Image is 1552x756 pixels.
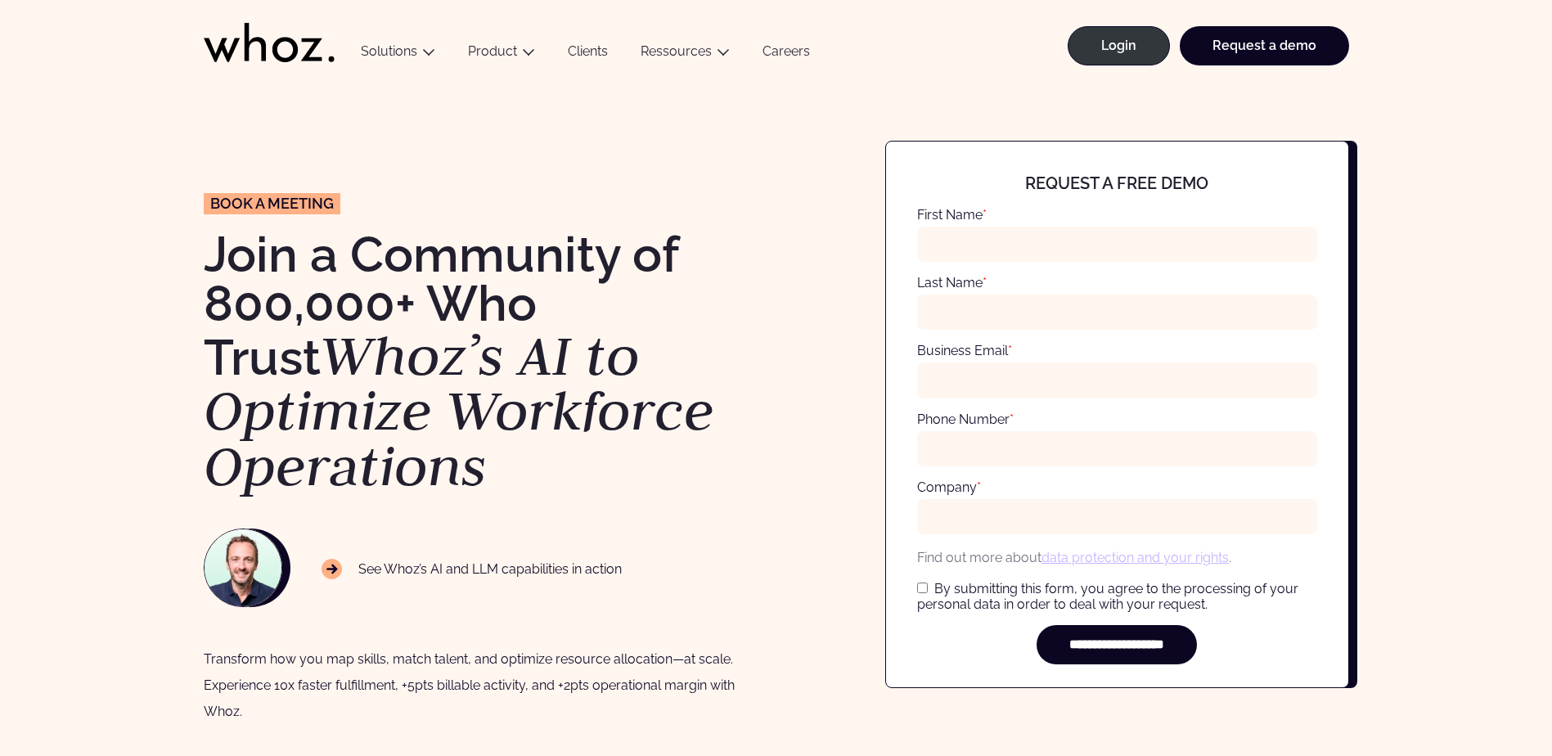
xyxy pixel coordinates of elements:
[1444,648,1529,733] iframe: Chatbot
[917,581,1298,612] span: By submitting this form, you agree to the processing of your personal data in order to deal with ...
[344,43,452,65] button: Solutions
[204,646,760,725] div: Transform how you map skills, match talent, and optimize resource allocation—at scale. Experience...
[937,174,1297,192] h4: Request a free demo
[641,43,712,59] a: Ressources
[917,583,928,593] input: By submitting this form, you agree to the processing of your personal data in order to deal with ...
[917,412,1014,427] label: Phone Number
[452,43,551,65] button: Product
[917,343,1012,358] label: Business Email
[205,529,281,606] img: NAWROCKI-Thomas.jpg
[204,319,714,502] em: Whoz’s AI to Optimize Workforce Operations
[204,230,760,494] h1: Join a Community of 800,000+ Who Trust
[917,547,1317,568] p: Find out more about .
[1180,26,1349,65] a: Request a demo
[917,275,987,290] label: Last Name
[1068,26,1170,65] a: Login
[468,43,517,59] a: Product
[551,43,624,65] a: Clients
[322,559,623,580] p: See Whoz’s AI and LLM capabilities in action
[1041,550,1229,565] a: data protection and your rights
[917,479,981,495] label: Company
[210,196,334,211] span: Book a meeting
[624,43,746,65] button: Ressources
[746,43,826,65] a: Careers
[917,207,987,223] label: First Name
